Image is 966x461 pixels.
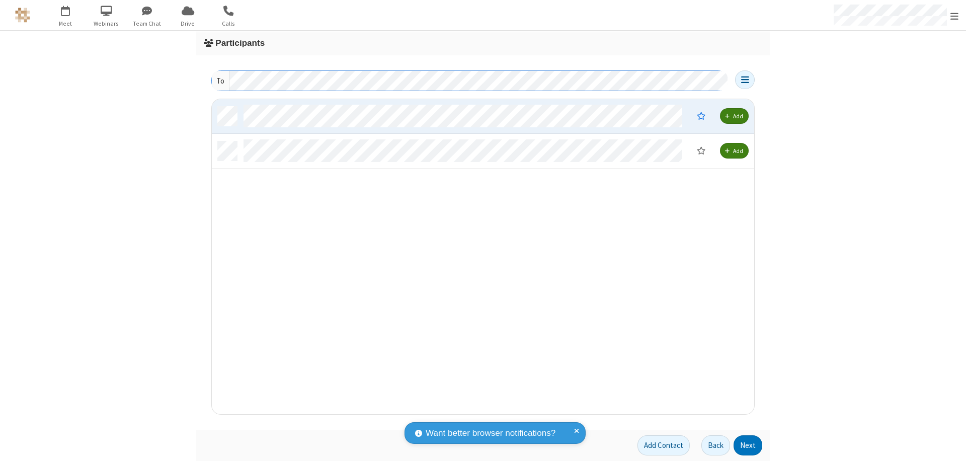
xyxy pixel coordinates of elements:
[701,435,730,455] button: Back
[690,107,712,124] button: Moderator
[734,435,762,455] button: Next
[941,435,958,454] iframe: Chat
[47,19,85,28] span: Meet
[735,70,755,89] button: Open menu
[637,435,690,455] button: Add Contact
[720,108,749,124] button: Add
[720,143,749,159] button: Add
[210,19,248,28] span: Calls
[733,147,743,155] span: Add
[169,19,207,28] span: Drive
[690,142,712,159] button: Moderator
[15,8,30,23] img: QA Selenium DO NOT DELETE OR CHANGE
[212,71,229,91] div: To
[644,440,683,450] span: Add Contact
[88,19,125,28] span: Webinars
[212,99,755,415] div: grid
[204,38,762,48] h3: Participants
[733,112,743,120] span: Add
[426,427,555,440] span: Want better browser notifications?
[128,19,166,28] span: Team Chat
